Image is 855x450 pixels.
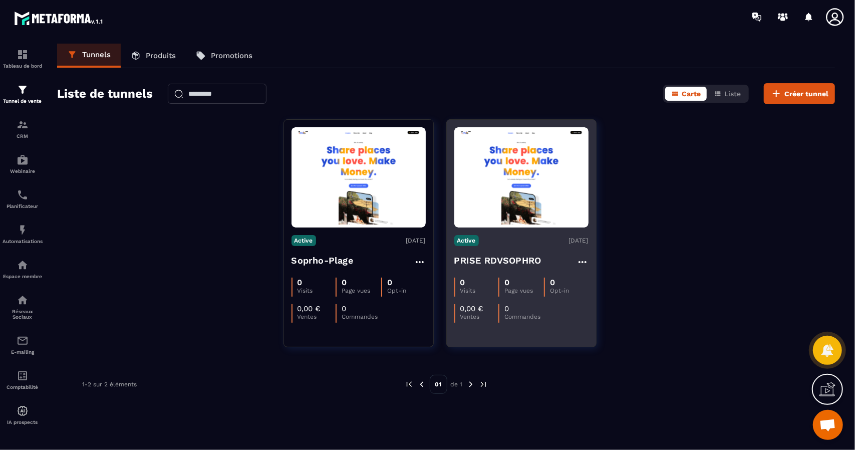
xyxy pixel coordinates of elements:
p: 0 [342,278,347,287]
img: next [466,380,475,389]
img: automations [17,224,29,236]
img: automations [17,405,29,417]
p: 0 [504,304,509,313]
p: E-mailing [3,349,43,355]
p: 0 [504,278,509,287]
p: Produits [146,51,176,60]
p: 1-2 sur 2 éléments [82,381,137,388]
p: Espace membre [3,274,43,279]
p: Active [292,235,316,246]
p: Tunnel de vente [3,98,43,104]
p: Visits [460,287,498,294]
p: Active [454,235,479,246]
a: accountantaccountantComptabilité [3,362,43,397]
p: 0 [298,278,303,287]
p: 0 [387,278,392,287]
p: [DATE] [569,237,589,244]
p: Ventes [460,313,498,320]
a: Promotions [186,44,262,68]
p: [DATE] [406,237,426,244]
p: Page vues [342,287,381,294]
h2: Liste de tunnels [57,84,153,104]
span: Créer tunnel [784,89,828,99]
p: Commandes [342,313,380,320]
img: next [479,380,488,389]
p: Réseaux Sociaux [3,309,43,320]
h4: Soprho-Plage [292,254,353,268]
img: email [17,335,29,347]
button: Carte [665,87,707,101]
p: 0,00 € [298,304,321,313]
p: Visits [298,287,336,294]
a: schedulerschedulerPlanificateur [3,181,43,216]
p: Comptabilité [3,384,43,390]
p: Promotions [211,51,252,60]
p: 0,00 € [460,304,484,313]
p: IA prospects [3,419,43,425]
a: formationformationCRM [3,111,43,146]
p: Tunnels [82,50,111,59]
p: Tableau de bord [3,63,43,69]
img: social-network [17,294,29,306]
p: de 1 [451,380,463,388]
a: formationformationTableau de bord [3,41,43,76]
img: image [292,130,426,225]
span: Liste [724,90,741,98]
a: Ouvrir le chat [813,410,843,440]
p: 0 [342,304,346,313]
p: Opt-in [387,287,425,294]
p: CRM [3,133,43,139]
img: automations [17,154,29,166]
img: prev [405,380,414,389]
p: Planificateur [3,203,43,209]
p: 01 [430,375,447,394]
img: logo [14,9,104,27]
img: automations [17,259,29,271]
p: Webinaire [3,168,43,174]
img: image [454,130,589,225]
p: Automatisations [3,239,43,244]
p: Commandes [504,313,542,320]
p: 0 [550,278,555,287]
img: prev [417,380,426,389]
img: accountant [17,370,29,382]
p: Page vues [504,287,544,294]
span: Carte [682,90,701,98]
a: social-networksocial-networkRéseaux Sociaux [3,287,43,327]
a: automationsautomationsEspace membre [3,252,43,287]
img: scheduler [17,189,29,201]
img: formation [17,84,29,96]
p: 0 [460,278,465,287]
button: Liste [708,87,747,101]
a: formationformationTunnel de vente [3,76,43,111]
p: Ventes [298,313,336,320]
a: Produits [121,44,186,68]
img: formation [17,49,29,61]
h4: PRISE RDVSOPHRO [454,254,541,268]
a: Tunnels [57,44,121,68]
p: Opt-in [550,287,588,294]
a: emailemailE-mailing [3,327,43,362]
button: Créer tunnel [764,83,835,104]
a: automationsautomationsAutomatisations [3,216,43,252]
a: automationsautomationsWebinaire [3,146,43,181]
img: formation [17,119,29,131]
